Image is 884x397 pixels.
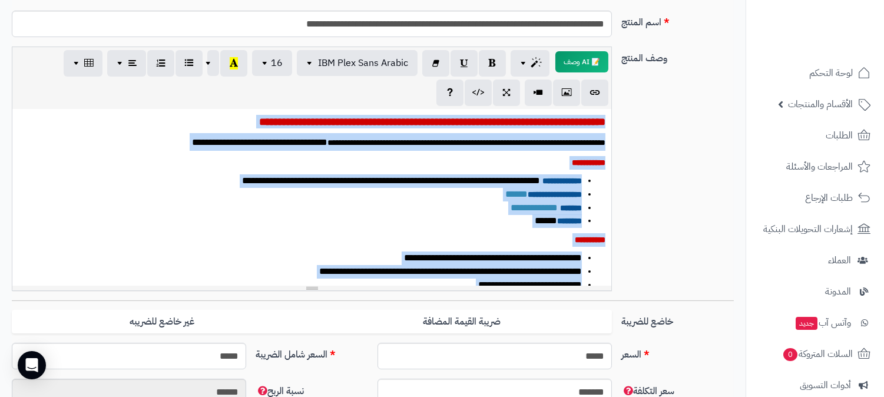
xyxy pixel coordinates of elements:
button: IBM Plex Sans Arabic [297,50,418,76]
button: 📝 AI وصف [555,51,608,72]
span: 16 [271,56,283,70]
a: المدونة [753,277,877,306]
span: جديد [796,317,817,330]
span: المراجعات والأسئلة [786,158,853,175]
span: طلبات الإرجاع [805,190,853,206]
span: إشعارات التحويلات البنكية [763,221,853,237]
span: السلات المتروكة [782,346,853,362]
span: المدونة [825,283,851,300]
label: السعر [617,343,739,362]
a: طلبات الإرجاع [753,184,877,212]
span: IBM Plex Sans Arabic [318,56,408,70]
span: الأقسام والمنتجات [788,96,853,113]
span: العملاء [828,252,851,269]
a: لوحة التحكم [753,59,877,87]
span: الطلبات [826,127,853,144]
a: إشعارات التحويلات البنكية [753,215,877,243]
label: وصف المنتج [617,47,739,65]
a: الطلبات [753,121,877,150]
label: غير خاضع للضريبه [12,310,312,334]
label: السعر شامل الضريبة [251,343,373,362]
label: خاضع للضريبة [617,310,739,329]
a: العملاء [753,246,877,274]
span: 0 [783,348,797,361]
button: 16 [252,50,292,76]
label: ضريبة القيمة المضافة [312,310,612,334]
div: Open Intercom Messenger [18,351,46,379]
span: أدوات التسويق [800,377,851,393]
a: السلات المتروكة0 [753,340,877,368]
label: اسم المنتج [617,11,739,29]
img: logo-2.png [804,33,873,58]
span: وآتس آب [794,315,851,331]
span: لوحة التحكم [809,65,853,81]
a: وآتس آبجديد [753,309,877,337]
a: المراجعات والأسئلة [753,153,877,181]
